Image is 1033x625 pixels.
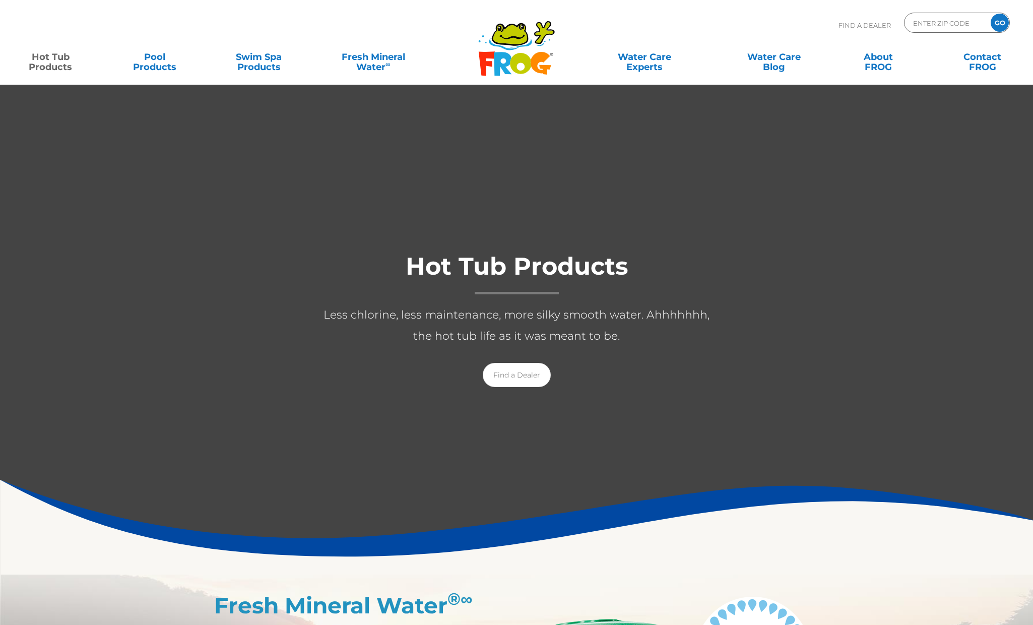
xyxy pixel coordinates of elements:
[447,589,473,609] sup: ®
[114,47,196,67] a: PoolProducts
[483,363,551,387] a: Find a Dealer
[734,47,815,67] a: Water CareBlog
[218,47,299,67] a: Swim SpaProducts
[214,592,516,618] h2: Fresh Mineral Water
[942,47,1023,67] a: ContactFROG
[912,16,980,30] input: Zip Code Form
[838,13,891,38] p: Find A Dealer
[315,304,718,347] p: Less chlorine, less maintenance, more silky smooth water. Ahhhhhhh, the hot tub life as it was me...
[837,47,919,67] a: AboutFROG
[315,253,718,294] h1: Hot Tub Products
[578,47,710,67] a: Water CareExperts
[10,47,91,67] a: Hot TubProducts
[461,589,473,609] em: ∞
[385,60,391,68] sup: ∞
[322,47,424,67] a: Fresh MineralWater∞
[991,14,1009,32] input: GO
